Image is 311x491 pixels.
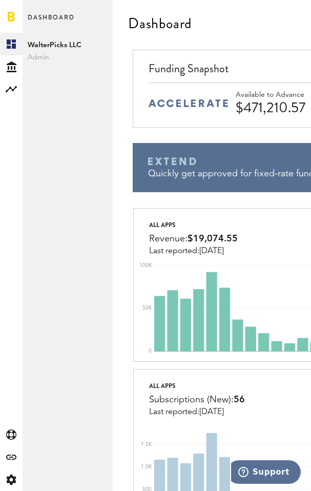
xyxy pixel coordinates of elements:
[148,157,196,166] img: Braavo Extend
[149,349,152,354] text: 0
[141,442,152,447] text: 1.5K
[149,99,228,107] img: accelerate-medium-blue-logo.svg
[139,263,152,268] text: 100K
[28,39,108,51] span: WalterPicks LLC
[149,380,245,392] div: All apps
[149,407,245,417] div: Last reported:
[234,395,245,404] span: 56
[149,247,238,256] div: Last reported:
[149,219,238,231] div: All apps
[142,305,152,311] text: 50K
[128,15,192,32] div: Dashboard
[188,234,238,243] span: $19,074.55
[231,460,301,486] iframe: Opens a widget where you can find more information
[199,247,224,255] span: [DATE]
[28,11,75,33] span: Dashboard
[149,392,245,407] div: Subscriptions (New):
[28,51,108,64] span: Admin
[141,464,152,469] text: 1.0K
[199,408,224,416] span: [DATE]
[149,231,238,247] div: Revenue:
